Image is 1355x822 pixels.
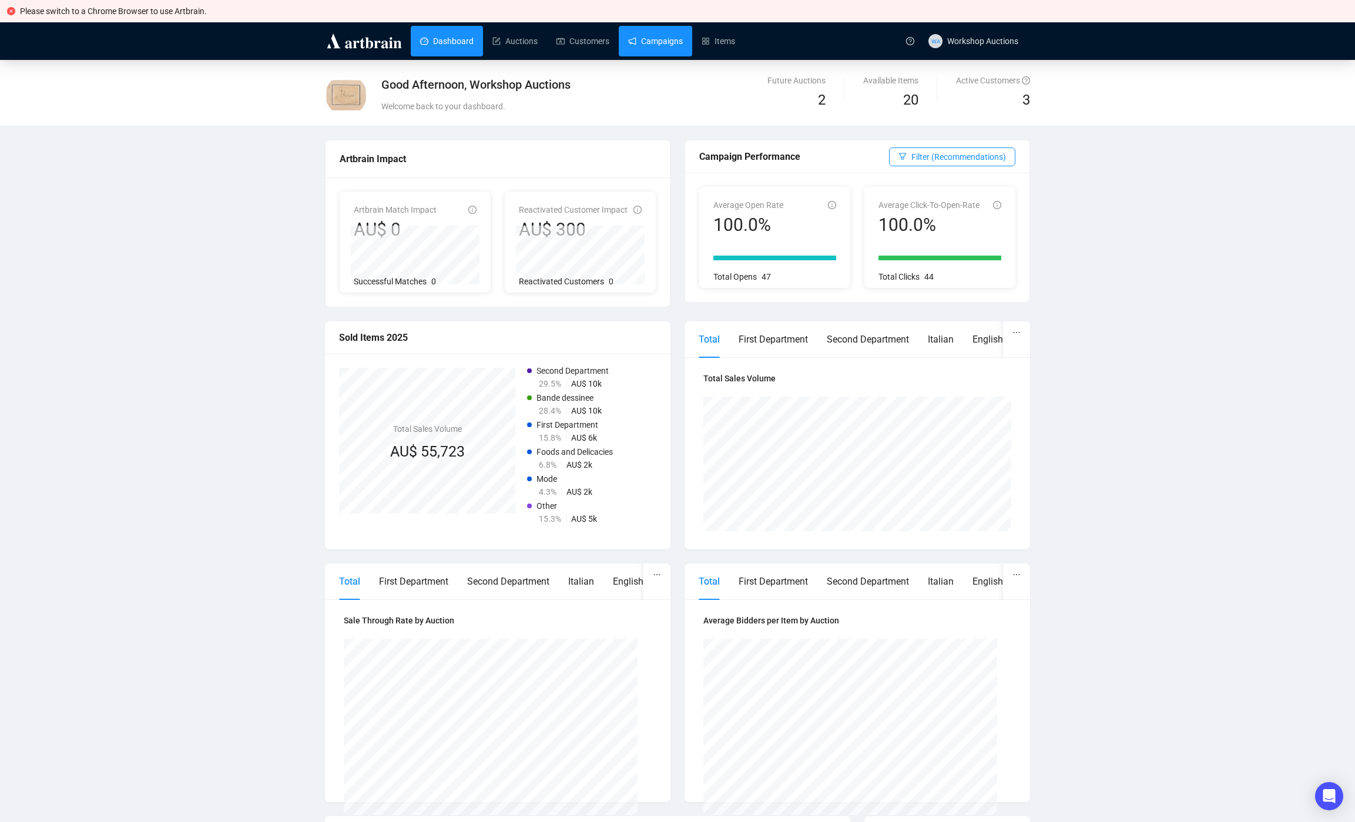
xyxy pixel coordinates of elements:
[568,574,594,589] div: Italian
[699,574,720,589] div: Total
[536,366,609,375] span: Second Department
[339,330,656,345] div: Sold Items 2025
[1012,328,1021,337] span: ellipsis
[628,26,683,56] a: Campaigns
[898,152,907,160] span: filter
[519,277,604,286] span: Reactivated Customers
[903,92,918,108] span: 20
[889,147,1015,166] button: Filter (Recommendations)
[7,7,15,15] span: close-circle
[536,420,598,430] span: First Department
[928,332,954,347] div: Italian
[972,574,1003,589] div: English
[827,574,909,589] div: Second Department
[339,574,360,589] div: Total
[703,614,1011,627] h4: Average Bidders per Item by Auction
[566,460,592,469] span: AU$ 2k
[1003,563,1030,586] button: ellipsis
[536,393,593,402] span: Bande dessinee
[467,574,549,589] div: Second Department
[566,487,592,496] span: AU$ 2k
[767,74,826,87] div: Future Auctions
[326,75,367,116] img: 408_1.jpg
[492,26,538,56] a: Auctions
[699,332,720,347] div: Total
[653,571,661,579] span: ellipsis
[571,379,602,388] span: AU$ 10k
[468,206,477,214] span: info-circle
[1003,321,1030,344] button: ellipsis
[609,277,613,286] span: 0
[924,272,934,281] span: 44
[381,76,792,93] div: Good Afternoon, Workshop Auctions
[354,205,437,214] span: Artbrain Match Impact
[20,5,1348,18] div: Please switch to a Chrome Browser to use Artbrain.
[739,332,808,347] div: First Department
[519,219,628,241] div: AU$ 300
[539,460,556,469] span: 6.8%
[863,74,918,87] div: Available Items
[739,574,808,589] div: First Department
[536,447,613,457] span: Foods and Delicacies
[947,36,1018,46] span: Workshop Auctions
[828,201,836,209] span: info-circle
[878,272,920,281] span: Total Clicks
[878,200,980,210] span: Average Click-To-Open-Rate
[613,574,643,589] div: English
[539,406,561,415] span: 28.4%
[956,76,1030,85] span: Active Customers
[420,26,474,56] a: Dashboard
[703,372,1011,385] h4: Total Sales Volume
[993,201,1001,209] span: info-circle
[539,487,556,496] span: 4.3%
[539,433,561,442] span: 15.8%
[878,214,980,236] div: 100.0%
[702,26,735,56] a: Items
[899,22,921,59] a: question-circle
[713,272,757,281] span: Total Opens
[354,277,427,286] span: Successful Matches
[539,379,561,388] span: 29.5%
[713,200,783,210] span: Average Open Rate
[906,37,914,45] span: question-circle
[931,36,940,45] span: WA
[643,563,670,586] button: ellipsis
[1315,782,1343,810] div: Open Intercom Messenger
[539,514,561,524] span: 15.3%
[536,501,557,511] span: Other
[827,332,909,347] div: Second Department
[519,205,628,214] span: Reactivated Customer Impact
[571,406,602,415] span: AU$ 10k
[381,100,792,113] div: Welcome back to your dashboard.
[911,150,1006,163] span: Filter (Recommendations)
[818,92,826,108] span: 2
[431,277,436,286] span: 0
[699,149,889,164] div: Campaign Performance
[325,32,404,51] img: logo
[928,574,954,589] div: Italian
[556,26,609,56] a: Customers
[344,614,652,627] h4: Sale Through Rate by Auction
[1022,76,1030,85] span: question-circle
[536,474,557,484] span: Mode
[972,332,1003,347] div: English
[1012,571,1021,579] span: ellipsis
[1022,92,1030,108] span: 3
[571,514,597,524] span: AU$ 5k
[354,219,437,241] div: AU$ 0
[390,443,465,460] span: AU$ 55,723
[633,206,642,214] span: info-circle
[713,214,783,236] div: 100.0%
[390,422,465,435] h4: Total Sales Volume
[340,152,656,166] div: Artbrain Impact
[379,574,448,589] div: First Department
[762,272,771,281] span: 47
[571,433,597,442] span: AU$ 6k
